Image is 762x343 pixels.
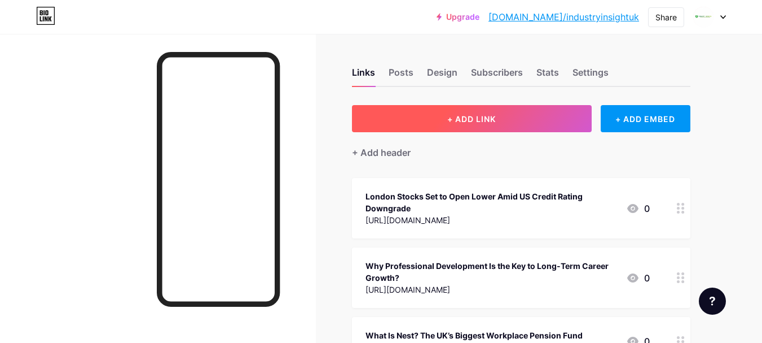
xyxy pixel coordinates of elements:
[536,66,559,86] div: Stats
[427,66,457,86] div: Design
[488,10,639,24] a: [DOMAIN_NAME]/industryinsightuk
[655,11,677,23] div: Share
[365,190,617,214] div: London Stocks Set to Open Lower Amid US Credit Rating Downgrade
[352,146,411,159] div: + Add header
[365,284,617,296] div: [URL][DOMAIN_NAME]
[601,105,690,132] div: + ADD EMBED
[572,66,609,86] div: Settings
[365,329,583,341] div: What Is Nest? The UK’s Biggest Workplace Pension Fund
[471,66,523,86] div: Subscribers
[352,105,592,132] button: + ADD LINK
[365,214,617,226] div: [URL][DOMAIN_NAME]
[447,114,496,124] span: + ADD LINK
[437,12,479,21] a: Upgrade
[365,260,617,284] div: Why Professional Development Is the Key to Long-Term Career Growth?
[626,271,650,285] div: 0
[389,66,413,86] div: Posts
[693,6,714,28] img: industryinsightuk
[626,202,650,215] div: 0
[352,66,375,86] div: Links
